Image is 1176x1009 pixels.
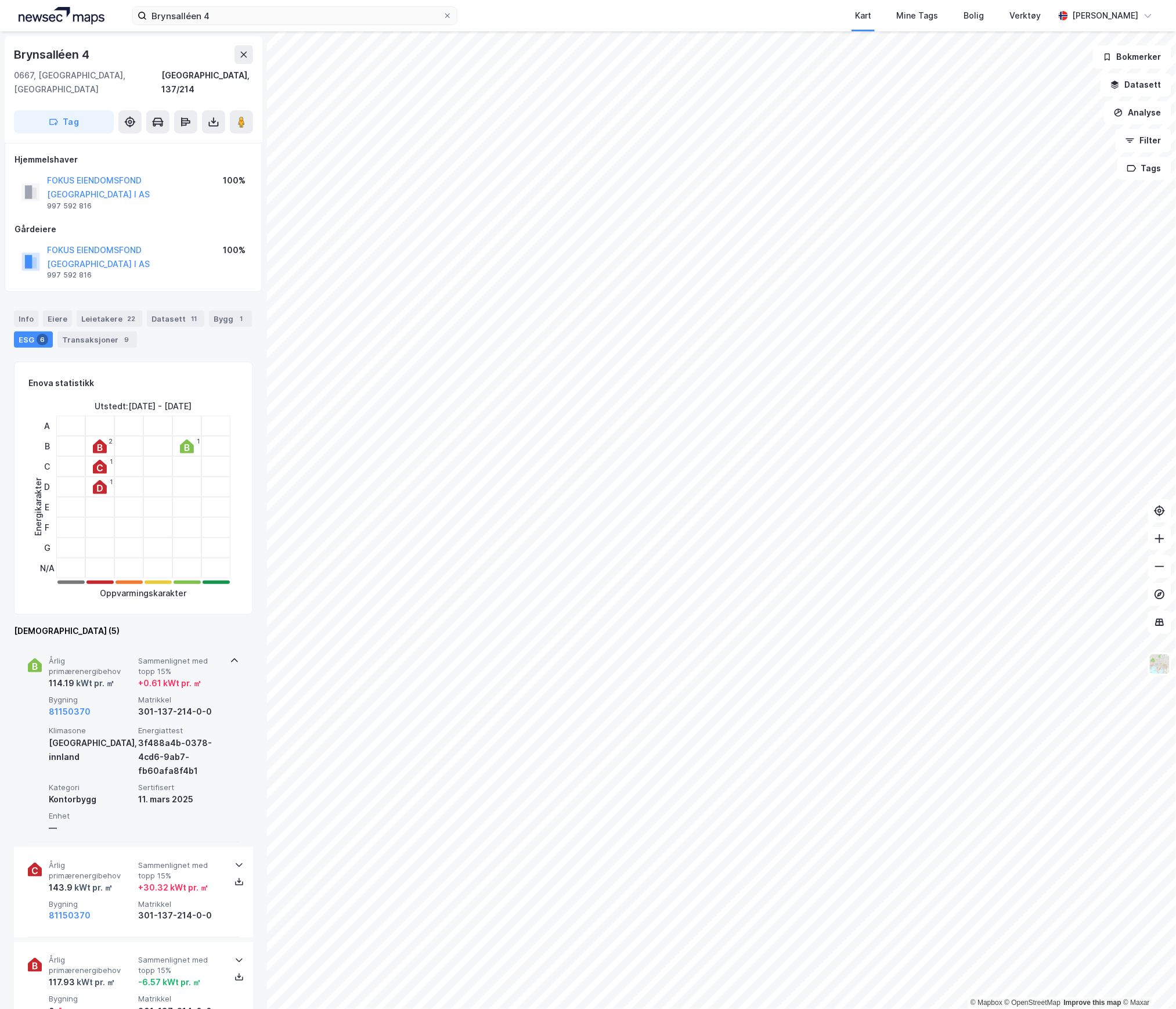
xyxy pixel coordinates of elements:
[1117,157,1171,180] button: Tags
[15,222,252,236] div: Gårdeiere
[47,271,92,280] div: 997 592 816
[49,736,134,764] div: [GEOGRAPHIC_DATA], innland
[138,909,223,923] div: 301-137-214-0-0
[49,956,134,976] span: Årlig primærenergibehov
[209,311,252,327] div: Bygg
[40,477,55,497] div: D
[15,153,252,167] div: Hjemmelshaver
[109,438,113,445] div: 2
[223,243,246,257] div: 100%
[1064,999,1121,1007] a: Improve this map
[1101,73,1171,96] button: Datasett
[1116,129,1171,152] button: Filter
[49,860,134,881] span: Årlig primærenergibehov
[49,726,134,736] span: Klimasone
[125,313,138,325] div: 22
[971,999,1002,1007] a: Mapbox
[138,726,223,736] span: Energiattest
[40,436,55,456] div: B
[74,676,114,690] div: kWt pr. ㎡
[43,311,72,327] div: Eiere
[1093,45,1171,69] button: Bokmerker
[138,899,223,909] span: Matrikkel
[40,416,55,436] div: A
[1073,9,1139,23] div: [PERSON_NAME]
[223,174,246,188] div: 100%
[138,976,201,990] div: -6.57 kWt pr. ㎡
[49,783,134,792] span: Kategori
[73,881,113,895] div: kWt pr. ㎡
[100,586,187,600] div: Oppvarmingskarakter
[121,334,132,345] div: 9
[236,313,247,325] div: 1
[40,538,55,558] div: G
[138,783,223,792] span: Sertifisert
[49,881,113,895] div: 143.9
[49,821,134,835] div: —
[1104,101,1171,124] button: Analyse
[110,478,113,485] div: 1
[31,478,45,536] div: Energikarakter
[40,517,55,538] div: F
[95,399,192,413] div: Utstedt : [DATE] - [DATE]
[49,792,134,806] div: Kontorbygg
[1118,953,1176,1009] iframe: Chat Widget
[49,705,91,719] button: 81150370
[37,334,48,345] div: 6
[14,45,91,64] div: Brynsalléen 4
[47,201,92,211] div: 997 592 816
[138,994,223,1004] span: Matrikkel
[147,311,204,327] div: Datasett
[40,558,55,578] div: N/A
[1118,953,1176,1009] div: Kontrollprogram for chat
[49,899,134,909] span: Bygning
[75,976,115,990] div: kWt pr. ㎡
[49,909,91,923] button: 81150370
[49,656,134,676] span: Årlig primærenergibehov
[138,736,223,778] div: 3f488a4b-0378-4cd6-9ab7-fb60afa8f4b1
[855,9,871,23] div: Kart
[138,695,223,705] span: Matrikkel
[14,331,53,348] div: ESG
[161,69,253,96] div: [GEOGRAPHIC_DATA], 137/214
[14,311,38,327] div: Info
[138,705,223,719] div: 301-137-214-0-0
[138,656,223,676] span: Sammenlignet med topp 15%
[77,311,142,327] div: Leietakere
[1010,9,1041,23] div: Verktøy
[40,456,55,477] div: C
[110,458,113,465] div: 1
[138,956,223,976] span: Sammenlignet med topp 15%
[188,313,200,325] div: 11
[897,9,939,23] div: Mine Tags
[138,792,223,806] div: 11. mars 2025
[147,7,443,24] input: Søk på adresse, matrikkel, gårdeiere, leietakere eller personer
[1005,999,1061,1007] a: OpenStreetMap
[138,676,201,690] div: + 0.61 kWt pr. ㎡
[14,624,253,638] div: [DEMOGRAPHIC_DATA] (5)
[964,9,984,23] div: Bolig
[40,497,55,517] div: E
[49,676,114,690] div: 114.19
[49,811,134,821] span: Enhet
[49,994,134,1004] span: Bygning
[57,331,137,348] div: Transaksjoner
[1149,653,1171,675] img: Z
[14,69,161,96] div: 0667, [GEOGRAPHIC_DATA], [GEOGRAPHIC_DATA]
[138,860,223,881] span: Sammenlignet med topp 15%
[19,7,104,24] img: logo.a4113a55bc3d86da70a041830d287a7e.svg
[14,110,114,134] button: Tag
[197,438,200,445] div: 1
[138,881,208,895] div: + 30.32 kWt pr. ㎡
[49,976,115,990] div: 117.93
[49,695,134,705] span: Bygning
[28,376,94,390] div: Enova statistikk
